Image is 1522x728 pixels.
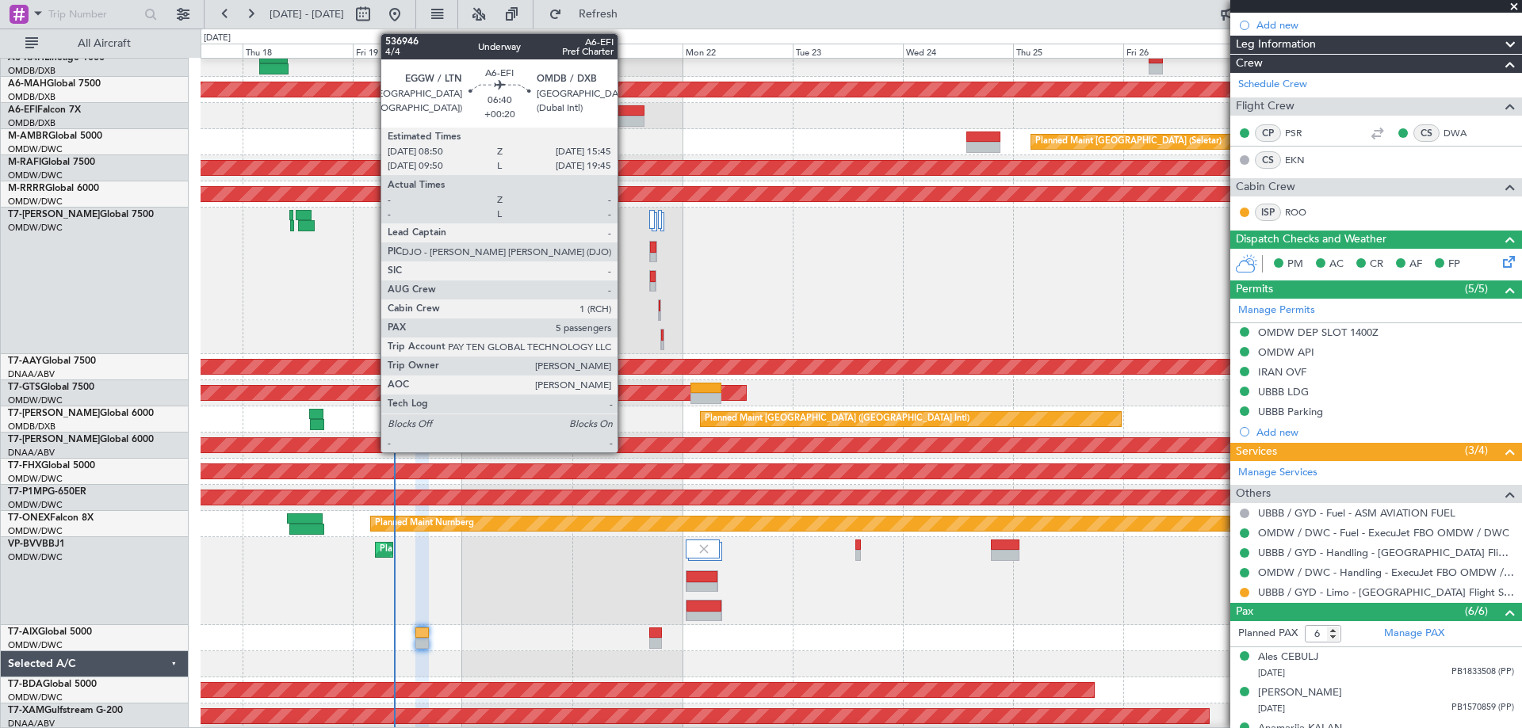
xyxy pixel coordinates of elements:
[1258,326,1379,339] div: OMDW DEP SLOT 1400Z
[8,627,92,637] a: T7-AIXGlobal 5000
[1465,280,1488,297] span: (5/5)
[8,117,55,129] a: OMDB/DXB
[541,2,637,27] button: Refresh
[380,538,536,562] div: Planned Maint Dubai (Al Maktoum Intl)
[48,2,140,26] input: Trip Number
[1255,124,1281,142] div: CP
[462,44,572,58] div: Sat 20
[8,487,86,497] a: T7-P1MPG-650ER
[8,551,63,563] a: OMDW/DWC
[1285,205,1321,219] a: ROO
[1465,603,1488,619] span: (6/6)
[1258,650,1318,665] div: Ales CEBULJ
[8,487,48,497] span: T7-P1MP
[1370,257,1383,273] span: CR
[8,184,99,193] a: M-RRRRGlobal 6000
[8,539,65,549] a: VP-BVVBBJ1
[1035,130,1222,154] div: Planned Maint [GEOGRAPHIC_DATA] (Seletar)
[8,105,37,115] span: A6-EFI
[8,383,94,392] a: T7-GTSGlobal 7500
[1236,178,1295,196] span: Cabin Crew
[8,461,41,471] span: T7-FHX
[8,499,63,511] a: OMDW/DWC
[1258,667,1285,679] span: [DATE]
[8,356,96,366] a: T7-AAYGlobal 7500
[1258,566,1514,579] a: OMDW / DWC - Handling - ExecuJet FBO OMDW / DWC
[1258,365,1306,379] div: IRAN OVF
[8,170,63,181] a: OMDW/DWC
[1329,257,1344,273] span: AC
[1287,257,1303,273] span: PM
[1285,153,1321,167] a: EKN
[8,473,63,485] a: OMDW/DWC
[8,513,50,523] span: T7-ONEX
[1256,18,1514,32] div: Add new
[1238,77,1307,93] a: Schedule Crew
[8,706,123,715] a: T7-XAMGulfstream G-200
[8,692,63,703] a: OMDW/DWC
[1258,546,1514,559] a: UBBB / GYD - Handling - [GEOGRAPHIC_DATA] Flight Support
[1236,443,1277,461] span: Services
[8,513,94,523] a: T7-ONEXFalcon 8X
[8,210,100,219] span: T7-[PERSON_NAME]
[8,409,100,418] span: T7-[PERSON_NAME]
[1413,124,1440,142] div: CS
[8,143,63,155] a: OMDW/DWC
[1258,405,1323,418] div: UBBB Parking
[1255,151,1281,169] div: CS
[903,44,1013,58] div: Wed 24
[1238,303,1315,318] a: Manage Permits
[8,158,41,167] span: M-RAFI
[243,44,353,58] div: Thu 18
[1236,485,1271,503] span: Others
[1451,665,1514,679] span: PB1833508 (PP)
[8,447,55,459] a: DNAA/ABV
[1238,626,1298,642] label: Planned PAX
[1236,36,1316,54] span: Leg Information
[8,131,48,141] span: M-AMBR
[1256,425,1514,439] div: Add new
[8,368,55,380] a: DNAA/ABV
[572,44,683,58] div: Sun 21
[8,210,154,219] a: T7-[PERSON_NAME]Global 7500
[8,627,38,637] span: T7-AIX
[8,461,95,471] a: T7-FHXGlobal 5000
[8,539,42,549] span: VP-BVV
[8,435,100,444] span: T7-[PERSON_NAME]
[1013,44,1123,58] div: Thu 25
[8,79,47,89] span: A6-MAH
[1258,345,1314,359] div: OMDW API
[8,435,154,444] a: T7-[PERSON_NAME]Global 6000
[1123,44,1233,58] div: Fri 26
[1258,685,1342,701] div: [PERSON_NAME]
[8,383,40,392] span: T7-GTS
[1236,55,1263,73] span: Crew
[8,680,43,689] span: T7-BDA
[1465,442,1488,459] span: (3/4)
[8,65,55,77] a: OMDB/DXB
[1258,385,1309,398] div: UBBB LDG
[1451,701,1514,715] span: PB1570859 (PP)
[697,542,711,556] img: gray-close.svg
[1258,703,1285,715] span: [DATE]
[565,9,632,20] span: Refresh
[1238,465,1317,481] a: Manage Services
[17,31,172,56] button: All Aircraft
[204,32,231,45] div: [DATE]
[1258,506,1455,520] a: UBBB / GYD - Fuel - ASM AVIATION FUEL
[8,706,44,715] span: T7-XAM
[1255,204,1281,221] div: ISP
[41,38,167,49] span: All Aircraft
[8,421,55,433] a: OMDB/DXB
[1285,126,1321,140] a: PSR
[375,512,474,536] div: Planned Maint Nurnberg
[8,356,42,366] span: T7-AAY
[8,680,97,689] a: T7-BDAGlobal 5000
[1236,280,1273,299] span: Permits
[683,44,793,58] div: Mon 22
[8,222,63,234] a: OMDW/DWC
[8,184,45,193] span: M-RRRR
[1409,257,1422,273] span: AF
[8,79,101,89] a: A6-MAHGlobal 7500
[8,196,63,208] a: OMDW/DWC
